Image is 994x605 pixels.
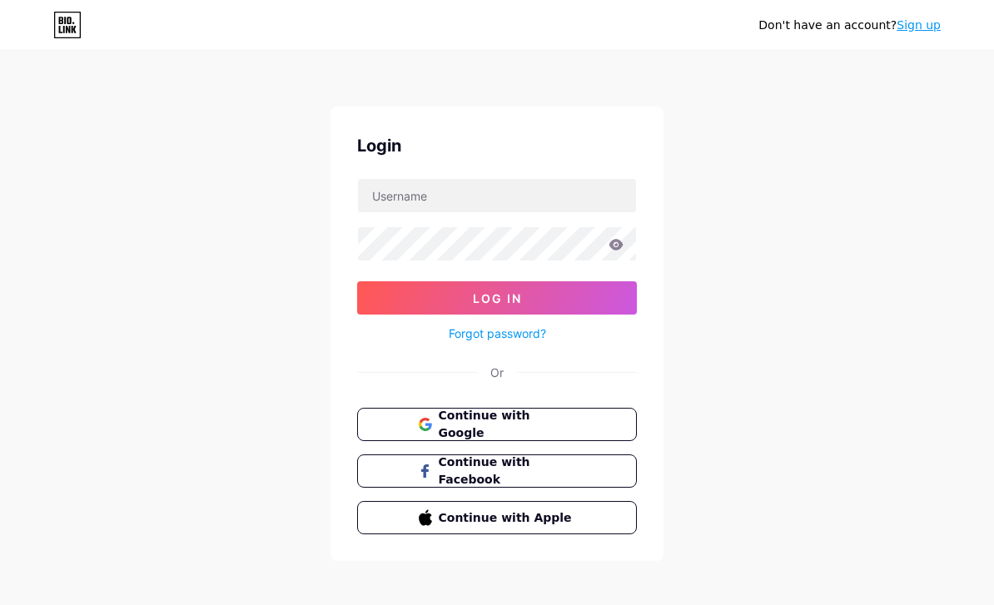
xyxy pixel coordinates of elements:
[897,18,941,32] a: Sign up
[357,408,637,441] button: Continue with Google
[490,364,504,381] div: Or
[357,281,637,315] button: Log In
[473,291,522,305] span: Log In
[357,133,637,158] div: Login
[758,17,941,34] div: Don't have an account?
[357,454,637,488] button: Continue with Facebook
[439,407,576,442] span: Continue with Google
[439,454,576,488] span: Continue with Facebook
[449,325,546,342] a: Forgot password?
[439,509,576,527] span: Continue with Apple
[358,179,636,212] input: Username
[357,501,637,534] button: Continue with Apple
